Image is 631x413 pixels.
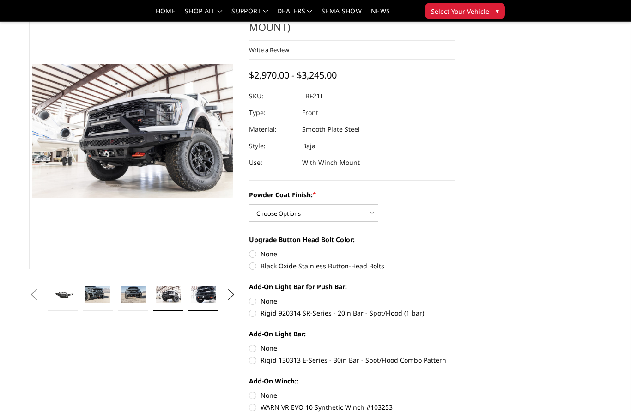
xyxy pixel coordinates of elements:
[249,104,295,121] dt: Type:
[249,249,456,259] label: None
[249,296,456,306] label: None
[249,69,337,81] span: $2,970.00 - $3,245.00
[249,121,295,138] dt: Material:
[249,138,295,154] dt: Style:
[249,190,456,200] label: Powder Coat Finish:
[249,154,295,171] dt: Use:
[231,8,268,21] a: Support
[191,286,216,303] img: 2021-2025 Ford Raptor - Freedom Series - Baja Front Bumper (winch mount)
[85,286,110,303] img: 2021-2025 Ford Raptor - Freedom Series - Baja Front Bumper (winch mount)
[156,286,181,303] img: 2021-2025 Ford Raptor - Freedom Series - Baja Front Bumper (winch mount)
[249,261,456,271] label: Black Oxide Stainless Button-Head Bolts
[156,8,176,21] a: Home
[302,154,360,171] dd: With Winch Mount
[27,288,41,302] button: Previous
[425,3,505,19] button: Select Your Vehicle
[302,121,360,138] dd: Smooth Plate Steel
[121,286,146,303] img: 2021-2025 Ford Raptor - Freedom Series - Baja Front Bumper (winch mount)
[249,282,456,292] label: Add-On Light Bar for Push Bar:
[224,288,238,302] button: Next
[302,138,315,154] dd: Baja
[249,46,289,54] a: Write a Review
[249,355,456,365] label: Rigid 130313 E-Series - 30in Bar - Spot/Flood Combo Pattern
[249,343,456,353] label: None
[249,88,295,104] dt: SKU:
[249,376,456,386] label: Add-On Winch::
[249,402,456,412] label: WARN VR EVO 10 Synthetic Winch #103253
[431,6,489,16] span: Select Your Vehicle
[249,390,456,400] label: None
[249,235,456,244] label: Upgrade Button Head Bolt Color:
[302,104,318,121] dd: Front
[302,88,322,104] dd: LBF21I
[249,329,456,339] label: Add-On Light Bar:
[371,8,390,21] a: News
[496,6,499,16] span: ▾
[277,8,312,21] a: Dealers
[185,8,222,21] a: shop all
[322,8,362,21] a: SEMA Show
[249,308,456,318] label: Rigid 920314 SR-Series - 20in Bar - Spot/Flood (1 bar)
